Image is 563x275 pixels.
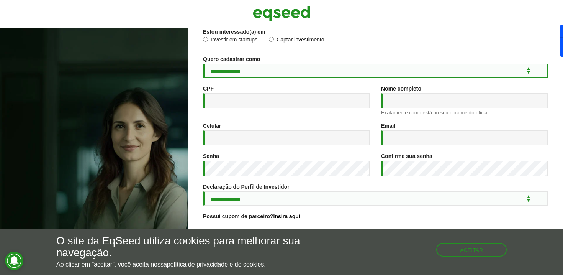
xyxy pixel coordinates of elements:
[203,29,265,35] label: Estou interessado(a) em
[203,153,219,159] label: Senha
[203,123,221,128] label: Celular
[269,37,324,44] label: Captar investimento
[167,262,264,268] a: política de privacidade e de cookies
[56,235,327,259] h5: O site da EqSeed utiliza cookies para melhorar sua navegação.
[317,229,434,259] iframe: reCAPTCHA
[381,110,548,115] div: Exatamente como está no seu documento oficial
[203,56,260,62] label: Quero cadastrar como
[203,37,257,44] label: Investir em startups
[203,214,300,219] label: Possui cupom de parceiro?
[203,184,290,189] label: Declaração do Perfil de Investidor
[381,153,432,159] label: Confirme sua senha
[253,4,310,23] img: EqSeed Logo
[436,243,507,257] button: Aceitar
[56,261,327,268] p: Ao clicar em "aceitar", você aceita nossa .
[381,123,395,128] label: Email
[381,86,421,91] label: Nome completo
[203,37,208,42] input: Investir em startups
[269,37,274,42] input: Captar investimento
[273,214,300,219] a: Insira aqui
[203,86,214,91] label: CPF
